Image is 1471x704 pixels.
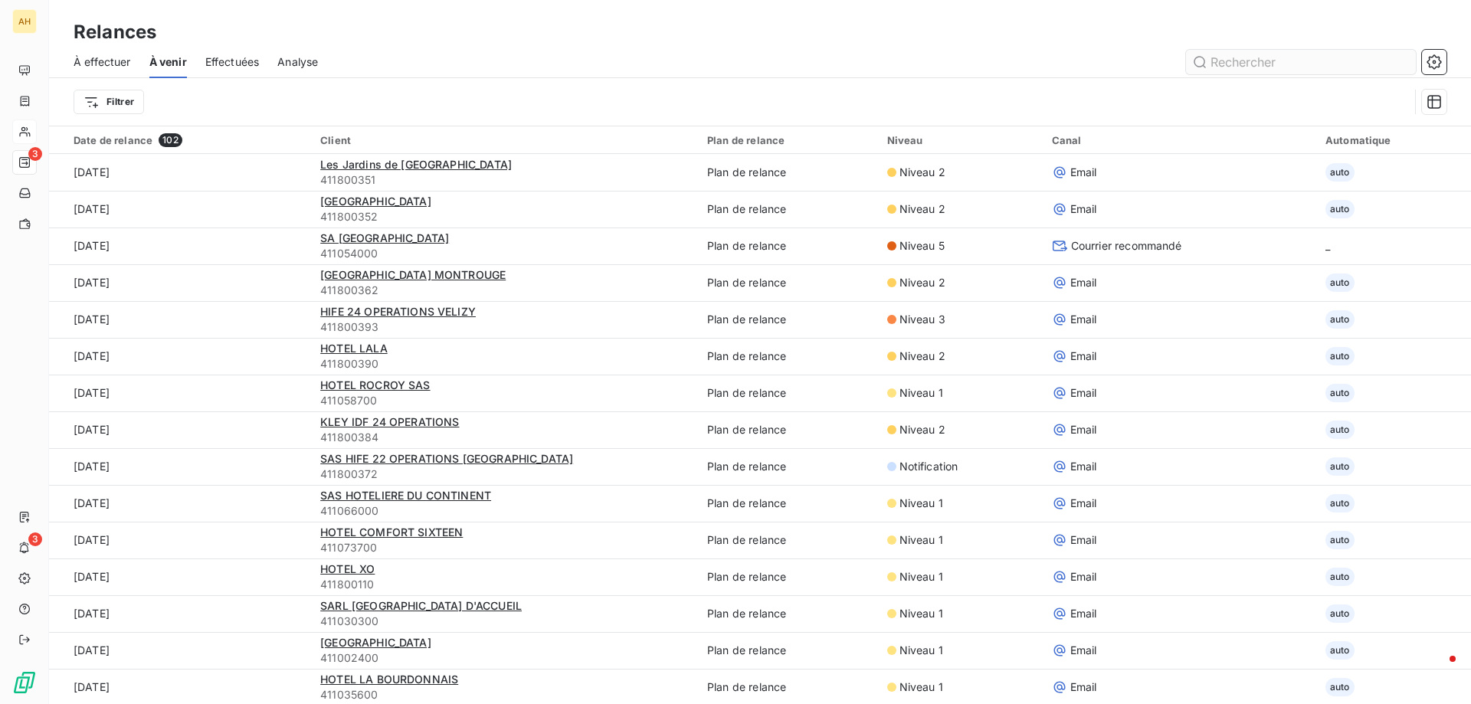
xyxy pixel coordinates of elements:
[49,411,311,448] td: [DATE]
[1325,604,1355,623] span: auto
[320,319,689,335] span: 411800393
[899,385,943,401] span: Niveau 1
[899,643,943,658] span: Niveau 1
[1070,459,1097,474] span: Email
[320,283,689,298] span: 411800362
[320,430,689,445] span: 411800384
[74,18,156,46] h3: Relances
[149,54,187,70] span: À venir
[12,670,37,695] img: Logo LeanPay
[899,569,943,584] span: Niveau 1
[1325,347,1355,365] span: auto
[1071,238,1182,254] span: Courrier recommandé
[899,422,945,437] span: Niveau 2
[320,526,463,539] span: HOTEL COMFORT SIXTEEN
[1325,239,1330,252] span: _
[1325,421,1355,439] span: auto
[320,209,689,224] span: 411800352
[49,632,311,669] td: [DATE]
[320,636,431,649] span: [GEOGRAPHIC_DATA]
[320,393,689,408] span: 411058700
[1070,569,1097,584] span: Email
[698,301,877,338] td: Plan de relance
[698,154,877,191] td: Plan de relance
[1070,422,1097,437] span: Email
[320,356,689,372] span: 411800390
[899,275,945,290] span: Niveau 2
[698,632,877,669] td: Plan de relance
[320,489,491,502] span: SAS HOTELIERE DU CONTINENT
[1325,200,1355,218] span: auto
[1325,457,1355,476] span: auto
[74,133,302,147] div: Date de relance
[320,503,689,519] span: 411066000
[49,264,311,301] td: [DATE]
[698,485,877,522] td: Plan de relance
[320,172,689,188] span: 411800351
[1070,643,1097,658] span: Email
[698,338,877,375] td: Plan de relance
[49,485,311,522] td: [DATE]
[1325,568,1355,586] span: auto
[899,459,958,474] span: Notification
[1070,679,1097,695] span: Email
[320,134,351,146] span: Client
[899,312,945,327] span: Niveau 3
[49,522,311,558] td: [DATE]
[1070,275,1097,290] span: Email
[49,301,311,338] td: [DATE]
[74,54,131,70] span: À effectuer
[28,532,42,546] span: 3
[49,228,311,264] td: [DATE]
[1325,134,1462,146] div: Automatique
[320,599,522,612] span: SARL [GEOGRAPHIC_DATA] D'ACCUEIL
[205,54,260,70] span: Effectuées
[1052,134,1307,146] div: Canal
[320,614,689,629] span: 411030300
[1325,531,1355,549] span: auto
[1325,273,1355,292] span: auto
[320,378,430,391] span: HOTEL ROCROY SAS
[320,231,449,244] span: SA [GEOGRAPHIC_DATA]
[1325,678,1355,696] span: auto
[320,687,689,702] span: 411035600
[49,191,311,228] td: [DATE]
[1070,532,1097,548] span: Email
[698,448,877,485] td: Plan de relance
[28,147,42,161] span: 3
[1325,494,1355,512] span: auto
[698,191,877,228] td: Plan de relance
[899,496,943,511] span: Niveau 1
[698,264,877,301] td: Plan de relance
[698,411,877,448] td: Plan de relance
[159,133,182,147] span: 102
[49,375,311,411] td: [DATE]
[1070,349,1097,364] span: Email
[49,595,311,632] td: [DATE]
[320,540,689,555] span: 411073700
[899,238,945,254] span: Niveau 5
[320,577,689,592] span: 411800110
[320,342,388,355] span: HOTEL LALA
[320,650,689,666] span: 411002400
[1325,310,1355,329] span: auto
[74,90,144,114] button: Filtrer
[899,165,945,180] span: Niveau 2
[899,679,943,695] span: Niveau 1
[698,558,877,595] td: Plan de relance
[49,448,311,485] td: [DATE]
[320,246,689,261] span: 411054000
[49,338,311,375] td: [DATE]
[698,228,877,264] td: Plan de relance
[320,158,512,171] span: Les Jardins de [GEOGRAPHIC_DATA]
[320,452,573,465] span: SAS HIFE 22 OPERATIONS [GEOGRAPHIC_DATA]
[899,349,945,364] span: Niveau 2
[698,375,877,411] td: Plan de relance
[1325,384,1355,402] span: auto
[899,201,945,217] span: Niveau 2
[277,54,318,70] span: Analyse
[899,606,943,621] span: Niveau 1
[320,673,458,686] span: HOTEL LA BOURDONNAIS
[1070,606,1097,621] span: Email
[49,558,311,595] td: [DATE]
